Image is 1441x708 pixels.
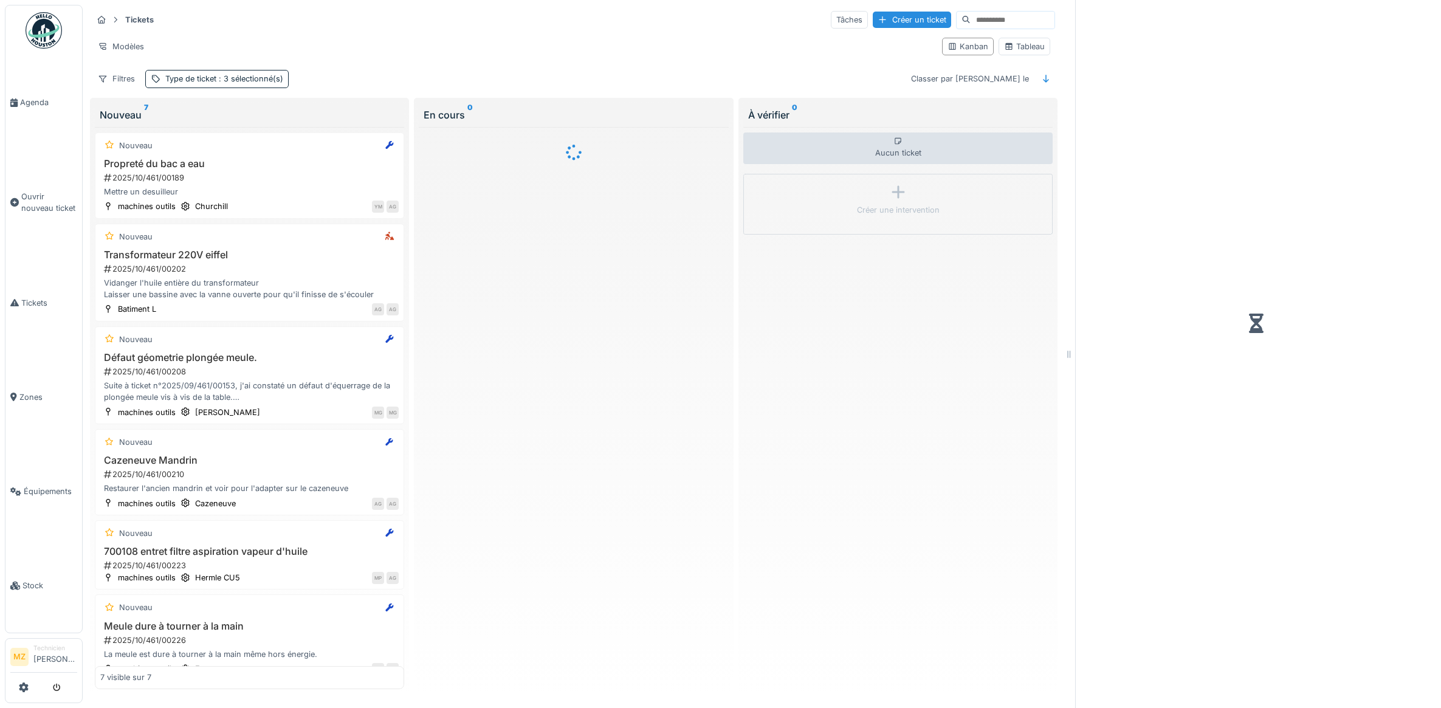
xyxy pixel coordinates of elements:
div: machines outils [118,663,176,675]
div: Nouveau [100,108,399,122]
div: MG [387,663,399,675]
div: machines outils [118,407,176,418]
div: Tâches [831,11,868,29]
span: Agenda [20,97,77,108]
span: Équipements [24,486,77,497]
div: AG [372,498,384,510]
div: Nouveau [119,602,153,613]
div: machines outils [118,498,176,509]
div: 2025/10/461/00223 [103,560,399,571]
div: MG [372,407,384,419]
a: Ouvrir nouveau ticket [5,150,82,255]
div: AG [387,303,399,315]
div: Technicien [33,644,77,653]
div: Churchill [195,201,228,212]
div: Nouveau [119,436,153,448]
h3: Transformateur 220V eiffel [100,249,399,261]
div: AG [387,498,399,510]
div: 2025/10/461/00210 [103,469,399,480]
div: 2025/10/461/00189 [103,172,399,184]
div: Restaurer l'ancien mandrin et voir pour l'adapter sur le cazeneuve [100,483,399,494]
div: La meule est dure à tourner à la main même hors énergie. [100,648,399,660]
div: Créer une intervention [857,204,940,216]
div: En cours [424,108,723,122]
div: Kanban [947,41,988,52]
h3: 700108 entret filtre aspiration vapeur d'huile [100,546,399,557]
h3: Défaut géometrie plongée meule. [100,352,399,363]
span: Tickets [21,297,77,309]
div: AG [387,572,399,584]
div: MG [387,407,399,419]
span: : 3 sélectionné(s) [216,74,283,83]
div: Filtres [92,70,140,88]
span: Zones [19,391,77,403]
div: AG [387,201,399,213]
span: Stock [22,580,77,591]
sup: 7 [144,108,148,122]
div: 7 visible sur 7 [100,672,151,684]
a: MZ Technicien[PERSON_NAME] [10,644,77,673]
h3: Cazeneuve Mandrin [100,455,399,466]
div: Vidanger l'huile entière du transformateur Laisser une bassine avec la vanne ouverte pour qu'il f... [100,277,399,300]
div: Classer par [PERSON_NAME] le [906,70,1034,88]
div: 2025/10/461/00208 [103,366,399,377]
a: Équipements [5,444,82,538]
div: Nouveau [119,140,153,151]
div: MG [372,663,384,675]
div: YM [372,201,384,213]
div: Modèles [92,38,150,55]
div: Mettre un desuilleur [100,186,399,198]
div: Aucun ticket [743,132,1053,164]
span: Ouvrir nouveau ticket [21,191,77,214]
div: 2025/10/461/00202 [103,263,399,275]
strong: Tickets [120,14,159,26]
div: Tableau [1004,41,1045,52]
a: Tickets [5,256,82,350]
div: Suite à ticket n°2025/09/461/00153, j'ai constaté un défaut d'équerrage de la plongée meule vis à... [100,380,399,403]
img: Badge_color-CXgf-gQk.svg [26,12,62,49]
div: Favretto [195,663,225,675]
h3: Meule dure à tourner à la main [100,620,399,632]
div: À vérifier [748,108,1048,122]
div: Type de ticket [165,73,283,84]
a: Zones [5,350,82,444]
li: [PERSON_NAME] [33,644,77,670]
div: [PERSON_NAME] [195,407,260,418]
div: machines outils [118,201,176,212]
sup: 0 [467,108,473,122]
div: Nouveau [119,334,153,345]
div: Hermle CU5 [195,572,240,583]
div: Nouveau [119,528,153,539]
div: 2025/10/461/00226 [103,634,399,646]
div: Batiment L [118,303,156,315]
div: Cazeneuve [195,498,236,509]
div: machines outils [118,572,176,583]
li: MZ [10,648,29,666]
sup: 0 [792,108,797,122]
div: MP [372,572,384,584]
h3: Propreté du bac a eau [100,158,399,170]
div: Créer un ticket [873,12,951,28]
a: Agenda [5,55,82,150]
div: Nouveau [119,231,153,242]
div: AG [372,303,384,315]
a: Stock [5,538,82,633]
